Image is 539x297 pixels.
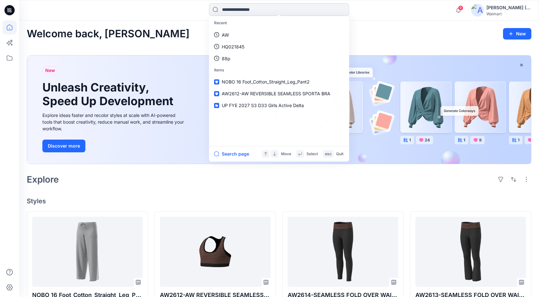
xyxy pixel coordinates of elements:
a: AW2612-AW REVERSIBLE SEAMLESS SPORTA BRA [160,217,270,287]
span: UP FYE 2027 S3 D33 Girls Active Delta [222,103,304,108]
span: 9 [458,5,463,11]
p: HQ021845 [222,43,244,50]
a: Discover more [42,140,186,152]
a: AW2613-SEAMLESS FOLD OVER WAIST FLARE PANT [415,217,526,287]
p: AW [222,32,229,38]
span: AW2612-AW REVERSIBLE SEAMLESS SPORTA BRA [222,91,330,96]
button: New [503,28,531,40]
div: [PERSON_NAME] (Delta Galil) [486,4,531,11]
span: NOBO 16 Foot_Cotton_Straight_Leg_Pant2 [222,79,310,84]
img: avatar [471,4,484,17]
a: AW [210,29,348,41]
p: Select [306,151,318,157]
a: NOBO 16 Foot_Cotton_Straight_Leg_Pant2 [210,76,348,88]
p: Items [210,64,348,76]
span: New [45,67,55,74]
h2: Explore [27,174,59,185]
button: Search page [214,150,249,158]
h4: Styles [27,197,531,205]
a: HQ021845 [210,41,348,53]
h2: Welcome back, [PERSON_NAME] [27,28,190,40]
a: AW2614-SEAMLESS FOLD OVER WAIST LEGGING [288,217,398,287]
p: Recent [210,17,348,29]
h1: Unleash Creativity, Speed Up Development [42,81,176,108]
p: Move [281,151,291,157]
p: Quit [336,151,343,157]
a: AW2612-AW REVERSIBLE SEAMLESS SPORTA BRA [210,88,348,99]
p: 88p [222,55,230,62]
a: 88p [210,53,348,64]
div: Walmart [486,11,531,16]
div: Explore ideas faster and recolor styles at scale with AI-powered tools that boost creativity, red... [42,112,186,132]
p: esc [325,151,332,157]
a: UP FYE 2027 S3 D33 Girls Active Delta [210,99,348,111]
button: Discover more [42,140,85,152]
a: NOBO 16 Foot_Cotton_Straight_Leg_Pant2 [32,217,143,287]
